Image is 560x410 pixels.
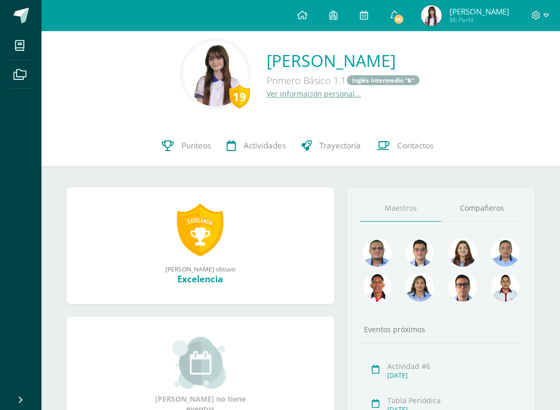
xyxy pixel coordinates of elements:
img: 6b516411093031de2315839688b6386d.png [491,273,520,302]
a: Contactos [369,125,441,167]
div: Excelencia [77,273,325,285]
span: Actividades [244,140,286,151]
span: [PERSON_NAME] [450,6,509,17]
div: Eventos próximos [360,324,522,334]
img: 89a3ce4a01dc90e46980c51de3177516.png [363,273,391,302]
a: [PERSON_NAME] [267,49,421,72]
a: Compañeros [441,195,523,222]
img: event_small.png [172,337,229,389]
span: Trayectoria [319,140,361,151]
img: 2efff582389d69505e60b50fc6d5bd41.png [491,238,520,267]
span: 66 [393,13,404,25]
div: [DATE] [387,371,518,380]
span: Punteos [181,140,211,151]
img: b3275fa016b95109afc471d3b448d7ac.png [449,273,477,302]
img: 9a07e5a95770a199067871a2bd47328e.png [183,42,248,106]
a: Inglés Intermedio "B" [347,75,419,85]
a: Maestros [360,195,441,222]
span: Mi Perfil [450,16,509,24]
span: Contactos [397,140,433,151]
div: [PERSON_NAME] obtuvo [77,265,325,273]
a: Ver información personal... [267,89,361,99]
div: Tabla Periódica [387,395,518,405]
img: 72fdff6db23ea16c182e3ba03ce826f1.png [405,273,434,302]
img: 7060ed5cb058f75f62fb86601c10600a.png [421,5,442,26]
img: 99962f3fa423c9b8099341731b303440.png [363,238,391,267]
a: Actividades [219,125,293,167]
div: Primero Básico 1.1 [267,72,421,89]
img: 6e6edff8e5b1d60e1b79b3df59dca1c4.png [405,238,434,267]
a: Trayectoria [293,125,369,167]
div: 19 [229,85,250,108]
div: Actividad #6 [387,361,518,371]
img: a9adb280a5deb02de052525b0213cdb9.png [449,238,477,267]
a: Punteos [154,125,219,167]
